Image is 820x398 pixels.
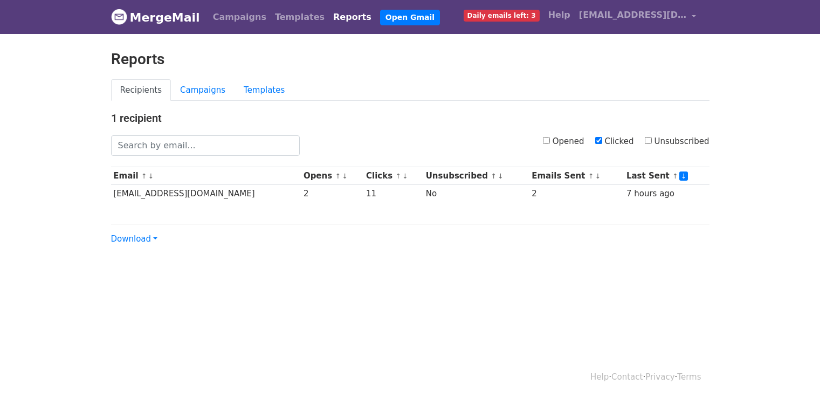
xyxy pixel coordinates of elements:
[575,4,701,30] a: [EMAIL_ADDRESS][DOMAIN_NAME]
[529,167,624,185] th: Emails Sent
[491,172,497,180] a: ↑
[645,137,652,144] input: Unsubscribed
[141,172,147,180] a: ↑
[464,10,540,22] span: Daily emails left: 3
[342,172,348,180] a: ↓
[459,4,544,26] a: Daily emails left: 3
[111,50,709,68] h2: Reports
[111,234,157,244] a: Download
[543,135,584,148] label: Opened
[645,135,709,148] label: Unsubscribed
[329,6,376,28] a: Reports
[111,185,301,203] td: [EMAIL_ADDRESS][DOMAIN_NAME]
[111,167,301,185] th: Email
[588,172,594,180] a: ↑
[423,185,529,203] td: No
[672,172,678,180] a: ↑
[595,172,601,180] a: ↓
[624,167,709,185] th: Last Sent
[209,6,271,28] a: Campaigns
[590,372,609,382] a: Help
[271,6,329,28] a: Templates
[423,167,529,185] th: Unsubscribed
[301,185,363,203] td: 2
[111,9,127,25] img: MergeMail logo
[611,372,643,382] a: Contact
[235,79,294,101] a: Templates
[498,172,504,180] a: ↓
[171,79,235,101] a: Campaigns
[624,185,709,203] td: 7 hours ago
[111,135,300,156] input: Search by email...
[363,185,423,203] td: 11
[148,172,154,180] a: ↓
[544,4,575,26] a: Help
[679,171,688,181] a: ↓
[645,372,674,382] a: Privacy
[677,372,701,382] a: Terms
[402,172,408,180] a: ↓
[111,112,709,125] h4: 1 recipient
[595,135,634,148] label: Clicked
[543,137,550,144] input: Opened
[301,167,363,185] th: Opens
[111,6,200,29] a: MergeMail
[111,79,171,101] a: Recipients
[529,185,624,203] td: 2
[363,167,423,185] th: Clicks
[335,172,341,180] a: ↑
[595,137,602,144] input: Clicked
[380,10,440,25] a: Open Gmail
[395,172,401,180] a: ↑
[579,9,687,22] span: [EMAIL_ADDRESS][DOMAIN_NAME]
